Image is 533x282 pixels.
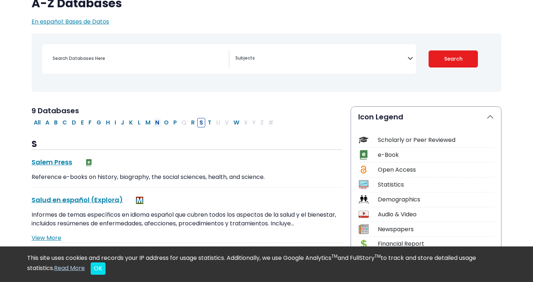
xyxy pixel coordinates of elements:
[60,118,69,127] button: Filter Results C
[32,33,501,92] nav: Search filters
[32,139,342,150] h3: S
[359,150,368,160] img: Icon e-Book
[136,118,143,127] button: Filter Results L
[136,197,143,204] img: MeL (Michigan electronic Library)
[94,118,103,127] button: Filter Results G
[43,118,51,127] button: Filter Results A
[32,17,109,26] a: En español: Bases de Datos
[197,118,205,127] button: Filter Results S
[32,106,79,116] span: 9 Databases
[359,224,368,234] img: Icon Newspapers
[32,234,61,242] a: View More
[206,118,214,127] button: Filter Results T
[32,118,276,126] div: Alpha-list to filter by first letter of database name
[54,264,85,272] a: Read More
[331,253,338,259] sup: TM
[231,118,241,127] button: Filter Results W
[375,253,381,259] sup: TM
[378,151,494,159] div: e-Book
[378,195,494,204] div: Demographics
[143,118,153,127] button: Filter Results M
[378,136,494,144] div: Scholarly or Peer Reviewed
[119,118,127,127] button: Filter Results J
[127,118,135,127] button: Filter Results K
[359,239,368,249] img: Icon Financial Report
[235,56,408,62] textarea: Search
[32,173,342,181] p: Reference e-books on history, biography, the social sciences, health, and science.
[171,118,179,127] button: Filter Results P
[378,225,494,234] div: Newspapers
[378,210,494,219] div: Audio & Video
[79,118,86,127] button: Filter Results E
[85,159,92,166] img: e-Book
[359,165,368,175] img: Icon Open Access
[359,195,368,204] img: Icon Demographics
[27,254,506,275] div: This site uses cookies and records your IP address for usage statistics. Additionally, we use Goo...
[32,118,43,127] button: All
[86,118,94,127] button: Filter Results F
[52,118,60,127] button: Filter Results B
[91,262,106,275] button: Close
[351,107,501,127] button: Icon Legend
[104,118,112,127] button: Filter Results H
[378,180,494,189] div: Statistics
[32,158,72,167] a: Salem Press
[429,50,478,68] button: Submit for Search Results
[112,118,118,127] button: Filter Results I
[153,118,161,127] button: Filter Results N
[359,209,368,219] img: Icon Audio & Video
[32,211,342,228] p: Informes de temas específicos en idioma español que cubren todos los aspectos de la salud y el bi...
[48,53,229,64] input: Search database by title or keyword
[359,180,368,189] img: Icon Statistics
[378,165,494,174] div: Open Access
[162,118,171,127] button: Filter Results O
[70,118,78,127] button: Filter Results D
[32,195,123,204] a: Salud en español (Explora)
[378,240,494,248] div: Financial Report
[359,135,368,145] img: Icon Scholarly or Peer Reviewed
[189,118,197,127] button: Filter Results R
